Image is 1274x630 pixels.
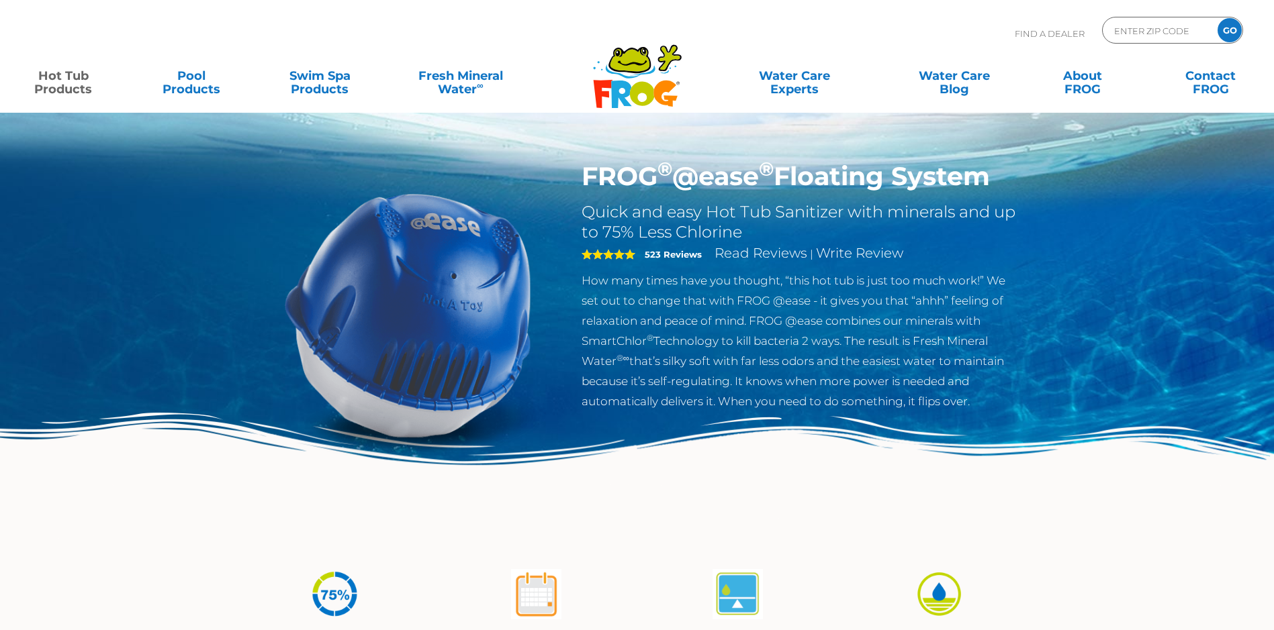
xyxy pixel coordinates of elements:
img: icon-atease-easy-on [914,569,964,619]
a: Read Reviews [715,245,807,261]
h2: Quick and easy Hot Tub Sanitizer with minerals and up to 75% Less Chlorine [582,202,1020,242]
input: GO [1218,18,1242,42]
a: Water CareBlog [904,62,1004,89]
img: Frog Products Logo [586,27,689,109]
a: AboutFROG [1032,62,1132,89]
p: How many times have you thought, “this hot tub is just too much work!” We set out to change that ... [582,270,1020,411]
sup: ∞ [477,80,484,91]
p: Find A Dealer [1015,17,1085,50]
sup: ® [759,157,774,180]
sup: ® [657,157,672,180]
a: ContactFROG [1161,62,1261,89]
a: Swim SpaProducts [270,62,370,89]
img: icon-atease-75percent-less [310,569,360,619]
img: atease-icon-self-regulates [713,569,763,619]
img: hot-tub-product-atease-system.png [255,161,562,468]
a: Water CareExperts [714,62,876,89]
a: Hot TubProducts [13,62,113,89]
sup: ®∞ [617,353,629,363]
a: PoolProducts [142,62,242,89]
sup: ® [647,333,653,343]
img: atease-icon-shock-once [511,569,561,619]
h1: FROG @ease Floating System [582,161,1020,192]
strong: 523 Reviews [645,249,702,260]
a: Fresh MineralWater∞ [398,62,523,89]
span: 5 [582,249,635,260]
span: | [810,248,813,260]
a: Write Review [816,245,903,261]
